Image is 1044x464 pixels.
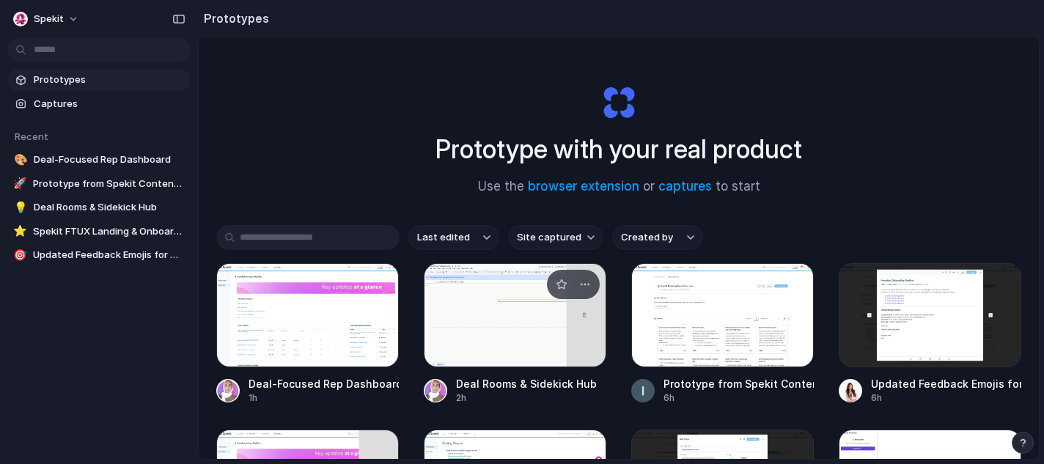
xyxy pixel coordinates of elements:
[13,177,27,191] div: 🚀
[34,200,185,215] span: Deal Rooms & Sidekick Hub
[663,376,814,391] div: Prototype from Spekit Content Map
[249,391,399,405] div: 1h
[478,177,760,196] span: Use the or to start
[7,173,191,195] a: 🚀Prototype from Spekit Content Map
[424,263,606,405] a: Deal Rooms & Sidekick HubDeal Rooms & Sidekick Hub2h
[663,391,814,405] div: 6h
[7,93,191,115] a: Captures
[631,263,814,405] a: Prototype from Spekit Content MapPrototype from Spekit Content Map6h
[33,177,185,191] span: Prototype from Spekit Content Map
[7,7,87,31] button: Spekit
[249,376,399,391] div: Deal-Focused Rep Dashboard
[13,200,28,215] div: 💡
[34,73,185,87] span: Prototypes
[33,224,185,239] span: Spekit FTUX Landing & Onboarding
[417,230,470,245] span: Last edited
[508,225,603,250] button: Site captured
[33,248,185,262] span: Updated Feedback Emojis for Content Review
[7,149,191,171] a: 🎨Deal-Focused Rep Dashboard
[621,230,673,245] span: Created by
[13,248,27,262] div: 🎯
[456,391,597,405] div: 2h
[34,152,185,167] span: Deal-Focused Rep Dashboard
[7,69,191,91] a: Prototypes
[408,225,499,250] button: Last edited
[7,244,191,266] a: 🎯Updated Feedback Emojis for Content Review
[7,221,191,243] a: ⭐Spekit FTUX Landing & Onboarding
[871,391,1021,405] div: 6h
[528,179,639,194] a: browser extension
[198,10,269,27] h2: Prototypes
[7,196,191,218] a: 💡Deal Rooms & Sidekick Hub
[13,152,28,167] div: 🎨
[15,130,48,142] span: Recent
[34,12,64,26] span: Spekit
[456,376,597,391] div: Deal Rooms & Sidekick Hub
[839,263,1021,405] a: Updated Feedback Emojis for Content ReviewUpdated Feedback Emojis for Content Review6h
[13,224,27,239] div: ⭐
[658,179,712,194] a: captures
[871,376,1021,391] div: Updated Feedback Emojis for Content Review
[34,97,185,111] span: Captures
[612,225,703,250] button: Created by
[435,130,802,169] h1: Prototype with your real product
[517,230,581,245] span: Site captured
[216,263,399,405] a: Deal-Focused Rep DashboardDeal-Focused Rep Dashboard1h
